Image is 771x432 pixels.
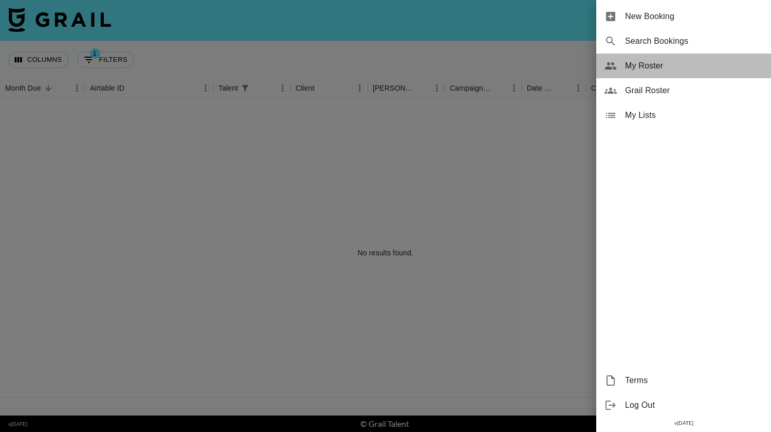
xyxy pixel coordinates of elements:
[625,374,763,387] span: Terms
[596,78,771,103] div: Grail Roster
[596,4,771,29] div: New Booking
[596,54,771,78] div: My Roster
[596,368,771,393] div: Terms
[596,393,771,418] div: Log Out
[625,60,763,72] span: My Roster
[596,103,771,128] div: My Lists
[625,84,763,97] span: Grail Roster
[596,29,771,54] div: Search Bookings
[596,418,771,428] div: v [DATE]
[625,10,763,23] span: New Booking
[625,109,763,122] span: My Lists
[625,399,763,411] span: Log Out
[625,35,763,47] span: Search Bookings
